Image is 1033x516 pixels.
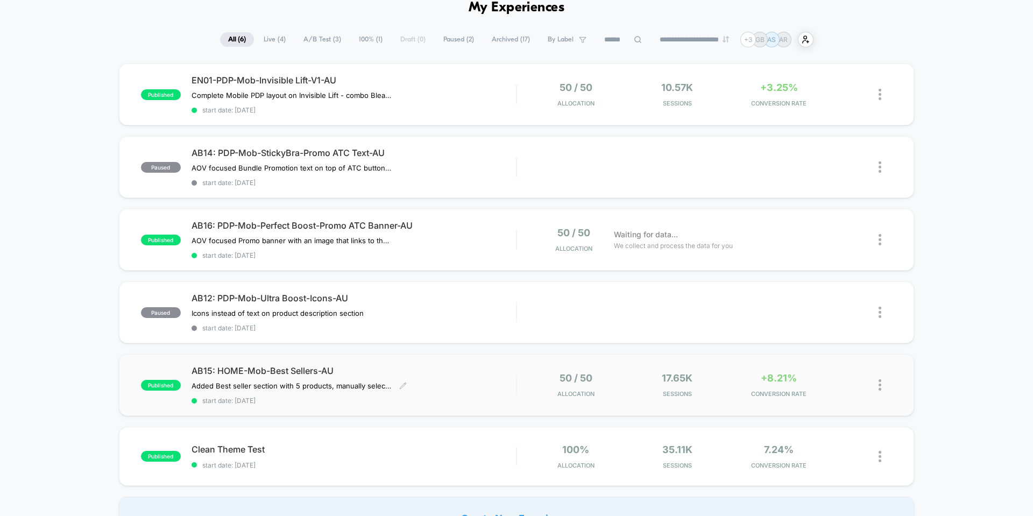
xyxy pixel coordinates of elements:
[661,82,693,93] span: 10.57k
[879,379,881,391] img: close
[560,82,592,93] span: 50 / 50
[764,444,794,455] span: 7.24%
[192,397,516,405] span: start date: [DATE]
[192,293,516,303] span: AB12: PDP-Mob-Ultra Boost-Icons-AU
[192,365,516,376] span: AB15: HOME-Mob-Best Sellers-AU
[879,307,881,318] img: close
[295,32,349,47] span: A/B Test ( 3 )
[192,444,516,455] span: Clean Theme Test
[141,380,181,391] span: published
[723,36,729,43] img: end
[192,179,516,187] span: start date: [DATE]
[192,461,516,469] span: start date: [DATE]
[879,451,881,462] img: close
[562,444,589,455] span: 100%
[192,324,516,332] span: start date: [DATE]
[548,36,574,44] span: By Label
[560,372,592,384] span: 50 / 50
[192,106,516,114] span: start date: [DATE]
[557,227,590,238] span: 50 / 50
[351,32,391,47] span: 100% ( 1 )
[731,390,827,398] span: CONVERSION RATE
[557,100,595,107] span: Allocation
[662,444,692,455] span: 35.11k
[879,234,881,245] img: close
[760,82,798,93] span: +3.25%
[141,451,181,462] span: published
[557,390,595,398] span: Allocation
[192,381,391,390] span: Added Best seller section with 5 products, manually selected, right after the banner.
[779,36,788,44] p: AR
[484,32,538,47] span: Archived ( 17 )
[220,32,254,47] span: All ( 6 )
[767,36,776,44] p: AS
[629,462,726,469] span: Sessions
[192,164,391,172] span: AOV focused Bundle Promotion text on top of ATC button that links to the Sticky Bra BundleAdded t...
[614,241,733,251] span: We collect and process the data for you
[192,147,516,158] span: AB14: PDP-Mob-StickyBra-Promo ATC Text-AU
[141,235,181,245] span: published
[192,220,516,231] span: AB16: PDP-Mob-Perfect Boost-Promo ATC Banner-AU
[141,89,181,100] span: published
[192,91,391,100] span: Complete Mobile PDP layout on Invisible Lift - combo Bleame and new layout sections.
[192,251,516,259] span: start date: [DATE]
[141,307,181,318] span: paused
[879,89,881,100] img: close
[662,372,692,384] span: 17.65k
[614,229,678,241] span: Waiting for data...
[755,36,765,44] p: GB
[435,32,482,47] span: Paused ( 2 )
[740,32,756,47] div: + 3
[731,100,827,107] span: CONVERSION RATE
[141,162,181,173] span: paused
[557,462,595,469] span: Allocation
[192,309,364,317] span: Icons instead of text on product description section
[879,161,881,173] img: close
[192,236,391,245] span: AOV focused Promo banner with an image that links to the Bundles collection page—added above the ...
[629,390,726,398] span: Sessions
[731,462,827,469] span: CONVERSION RATE
[555,245,592,252] span: Allocation
[192,75,516,86] span: EN01-PDP-Mob-Invisible Lift-V1-AU
[629,100,726,107] span: Sessions
[256,32,294,47] span: Live ( 4 )
[761,372,797,384] span: +8.21%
